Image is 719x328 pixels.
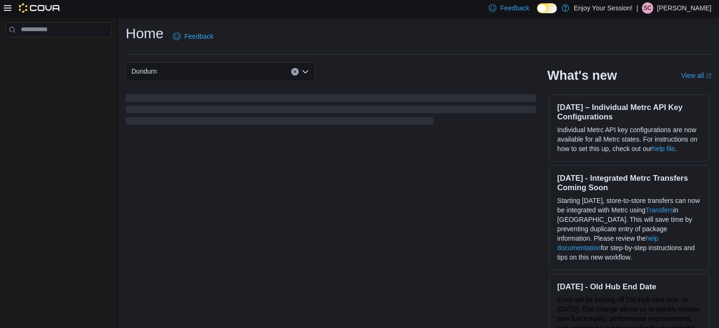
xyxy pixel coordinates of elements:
a: Feedback [169,27,217,46]
p: [PERSON_NAME] [657,2,711,14]
a: Transfers [646,206,674,214]
h2: What's new [547,68,617,83]
h3: [DATE] – Individual Metrc API Key Configurations [557,102,702,121]
h1: Home [126,24,164,43]
span: Feedback [184,32,213,41]
img: Cova [19,3,61,13]
h3: [DATE] - Old Hub End Date [557,282,702,291]
h3: [DATE] - Integrated Metrc Transfers Coming Soon [557,173,702,192]
p: | [636,2,638,14]
p: Individual Metrc API key configurations are now available for all Metrc states. For instructions ... [557,125,702,153]
span: Dundurn [131,66,157,77]
div: Stephen Cowell [642,2,653,14]
span: Loading [126,96,536,126]
a: View allExternal link [681,72,711,79]
span: Feedback [500,3,529,13]
button: Clear input [291,68,299,76]
svg: External link [706,73,711,79]
p: Starting [DATE], store-to-store transfers can now be integrated with Metrc using in [GEOGRAPHIC_D... [557,196,702,262]
button: Open list of options [302,68,309,76]
a: help documentation [557,235,658,252]
a: help file [652,145,675,152]
span: SC [644,2,652,14]
input: Dark Mode [537,3,557,13]
nav: Complex example [6,39,112,62]
p: Enjoy Your Session! [574,2,633,14]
